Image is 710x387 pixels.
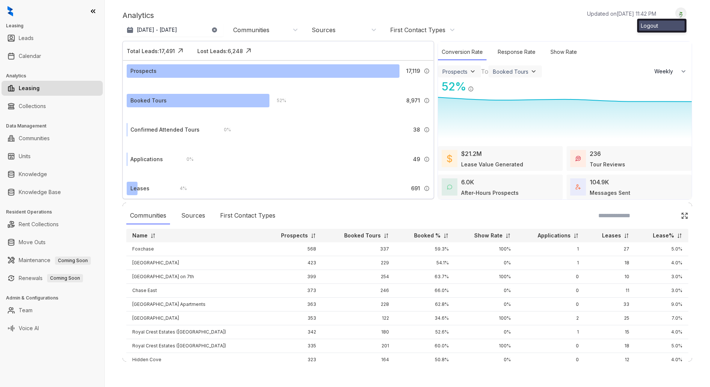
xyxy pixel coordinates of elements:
[137,26,177,34] p: [DATE] - [DATE]
[19,149,31,164] a: Units
[517,256,585,270] td: 1
[395,256,455,270] td: 54.1%
[262,242,322,256] td: 568
[469,68,476,75] img: ViewFilterArrow
[130,96,167,105] div: Booked Tours
[322,270,395,284] td: 254
[585,353,635,367] td: 12
[517,339,585,353] td: 0
[406,67,420,75] span: 17,119
[383,233,389,239] img: sorting
[585,298,635,311] td: 33
[639,21,685,31] div: Logout
[624,233,629,239] img: sorting
[585,242,635,256] td: 27
[262,353,322,367] td: 323
[590,178,609,187] div: 104.9K
[676,9,686,17] img: UserAvatar
[455,339,517,353] td: 100%
[424,185,430,191] img: Info
[1,167,103,182] li: Knowledge
[635,284,688,298] td: 3.0%
[19,235,46,250] a: Move Outs
[216,207,279,224] div: First Contact Types
[406,96,420,105] span: 8,971
[126,207,170,224] div: Communities
[575,184,581,190] img: TotalFum
[635,311,688,325] td: 7.0%
[395,242,455,256] td: 59.3%
[344,232,381,239] p: Booked Tours
[1,321,103,336] li: Voice AI
[322,284,395,298] td: 246
[665,212,672,219] img: SearchIcon
[653,232,674,239] p: Lease%
[322,298,395,311] td: 228
[635,270,688,284] td: 3.0%
[635,325,688,339] td: 4.0%
[6,22,104,29] h3: Leasing
[262,339,322,353] td: 335
[585,311,635,325] td: 25
[461,178,474,187] div: 6.0K
[517,311,585,325] td: 2
[1,81,103,96] li: Leasing
[395,325,455,339] td: 52.6%
[1,235,103,250] li: Move Outs
[19,99,46,114] a: Collections
[395,298,455,311] td: 62.8%
[395,339,455,353] td: 60.0%
[126,242,262,256] td: Foxchase
[461,149,482,158] div: $21.2M
[262,256,322,270] td: 423
[585,256,635,270] td: 18
[312,26,336,34] div: Sources
[1,49,103,64] li: Calendar
[587,10,656,18] p: Updated on [DATE] 11:42 PM
[455,325,517,339] td: 0%
[438,44,487,60] div: Conversion Rate
[493,68,528,75] div: Booked Tours
[395,284,455,298] td: 66.0%
[123,23,223,37] button: [DATE] - [DATE]
[126,298,262,311] td: [GEOGRAPHIC_DATA] Apartments
[281,232,308,239] p: Prospects
[635,298,688,311] td: 9.0%
[262,298,322,311] td: 363
[505,233,511,239] img: sorting
[47,274,83,282] span: Coming Soon
[585,325,635,339] td: 15
[517,270,585,284] td: 0
[126,353,262,367] td: Hidden Cove
[123,10,154,21] p: Analytics
[681,212,688,219] img: Click Icon
[126,270,262,284] td: [GEOGRAPHIC_DATA] on 7th
[311,233,316,239] img: sorting
[19,185,61,200] a: Knowledge Base
[130,67,157,75] div: Prospects
[262,325,322,339] td: 342
[468,86,474,92] img: Info
[447,184,452,190] img: AfterHoursConversations
[424,156,430,162] img: Info
[322,311,395,325] td: 122
[19,131,50,146] a: Communities
[175,45,186,56] img: Click Icon
[443,233,449,239] img: sorting
[126,325,262,339] td: Royal Crest Estates ([GEOGRAPHIC_DATA])
[6,295,104,301] h3: Admin & Configurations
[322,242,395,256] td: 337
[19,321,39,336] a: Voice AI
[19,81,40,96] a: Leasing
[19,49,41,64] a: Calendar
[575,156,581,161] img: TourReviews
[6,73,104,79] h3: Analytics
[322,256,395,270] td: 229
[1,271,103,286] li: Renewals
[517,298,585,311] td: 0
[7,6,13,16] img: logo
[19,271,83,286] a: RenewalsComing Soon
[19,303,33,318] a: Team
[585,270,635,284] td: 10
[517,242,585,256] td: 1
